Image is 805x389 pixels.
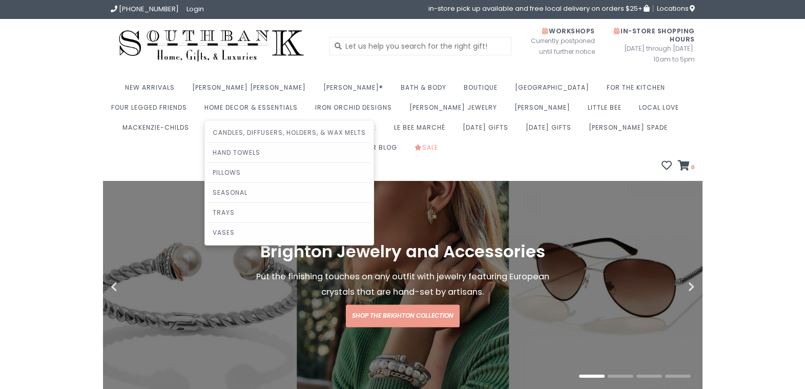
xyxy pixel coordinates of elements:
[208,223,371,242] a: Vases
[678,161,695,172] a: 0
[644,282,695,292] button: Next
[111,27,313,65] img: Southbank Gift Company -- Home, Gifts, and Luxuries
[518,35,595,57] span: Currently postponed until further notice
[515,80,594,100] a: [GEOGRAPHIC_DATA]
[362,140,402,160] a: Our Blog
[346,305,460,327] a: Shop the Brighton Collection
[665,375,691,378] button: 4 of 4
[245,243,561,261] h1: Brighton Jewelry and Accessories
[588,100,627,120] a: Little Bee
[542,27,595,35] span: Workshops
[111,100,192,120] a: Four Legged Friends
[125,80,180,100] a: New Arrivals
[636,375,662,378] button: 3 of 4
[610,43,695,65] span: [DATE] through [DATE]: 10am to 5pm
[208,123,371,142] a: Candles, Diffusers, Holders, & Wax Melts
[208,183,371,202] a: Seasonal
[111,282,162,292] button: Previous
[208,203,371,222] a: Trays
[514,100,575,120] a: [PERSON_NAME]
[657,4,695,13] span: Locations
[122,120,194,140] a: MacKenzie-Childs
[192,80,311,100] a: [PERSON_NAME] [PERSON_NAME]
[315,100,397,120] a: Iron Orchid Designs
[608,375,633,378] button: 2 of 4
[119,4,179,14] span: [PHONE_NUMBER]
[464,80,503,100] a: Boutique
[428,5,649,12] span: in-store pick up available and free local delivery on orders $25+
[329,37,511,55] input: Let us help you search for the right gift!
[323,80,388,100] a: [PERSON_NAME]®
[208,163,371,182] a: Pillows
[526,120,576,140] a: [DATE] Gifts
[607,80,670,100] a: For the Kitchen
[415,140,443,160] a: Sale
[589,120,673,140] a: [PERSON_NAME] Spade
[409,100,502,120] a: [PERSON_NAME] Jewelry
[394,120,450,140] a: Le Bee Marché
[111,4,179,14] a: [PHONE_NUMBER]
[690,163,695,171] span: 0
[653,5,695,12] a: Locations
[639,100,684,120] a: Local Love
[579,375,605,378] button: 1 of 4
[204,100,303,120] a: Home Decor & Essentials
[463,120,513,140] a: [DATE] Gifts
[187,4,204,14] a: Login
[614,27,695,44] span: In-Store Shopping Hours
[208,143,371,162] a: Hand Towels
[401,80,451,100] a: Bath & Body
[256,271,549,298] span: Put the finishing touches on any outfit with jewelry featuring European crystals that are hand-se...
